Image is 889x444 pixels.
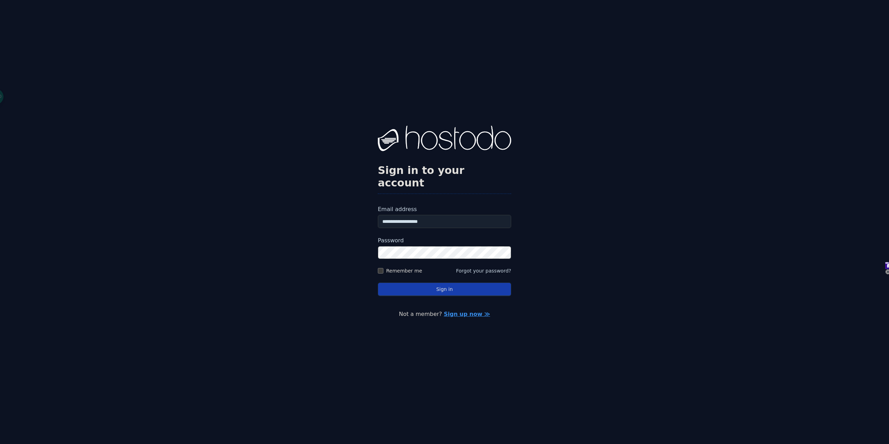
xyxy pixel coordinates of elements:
[378,283,511,296] button: Sign in
[378,126,511,153] img: Hostodo
[378,205,511,213] label: Email address
[456,267,511,274] button: Forgot your password?
[378,164,511,189] h2: Sign in to your account
[444,311,490,317] a: Sign up now ≫
[33,310,856,318] p: Not a member?
[386,267,422,274] label: Remember me
[378,236,511,245] label: Password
